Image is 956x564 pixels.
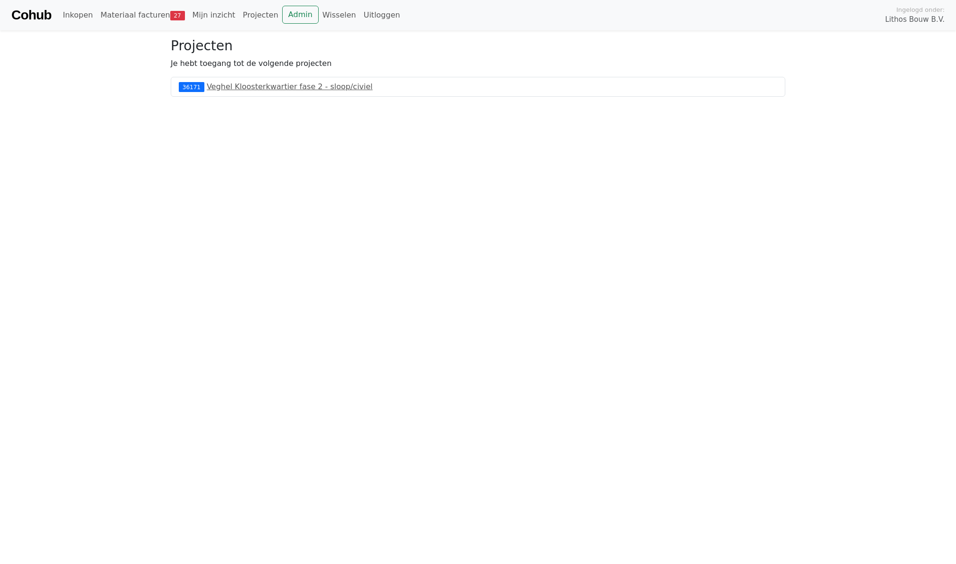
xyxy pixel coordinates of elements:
span: 27 [170,11,185,20]
a: Inkopen [59,6,96,25]
span: Ingelogd onder: [896,5,945,14]
h3: Projecten [171,38,785,54]
a: Projecten [239,6,282,25]
a: Cohub [11,4,51,27]
a: Veghel Kloosterkwartier fase 2 - sloop/civiel [207,82,373,91]
a: Uitloggen [360,6,404,25]
p: Je hebt toegang tot de volgende projecten [171,58,785,69]
a: Wisselen [319,6,360,25]
a: Mijn inzicht [189,6,239,25]
div: 36171 [179,82,204,92]
a: Admin [282,6,319,24]
span: Lithos Bouw B.V. [885,14,945,25]
a: Materiaal facturen27 [97,6,189,25]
